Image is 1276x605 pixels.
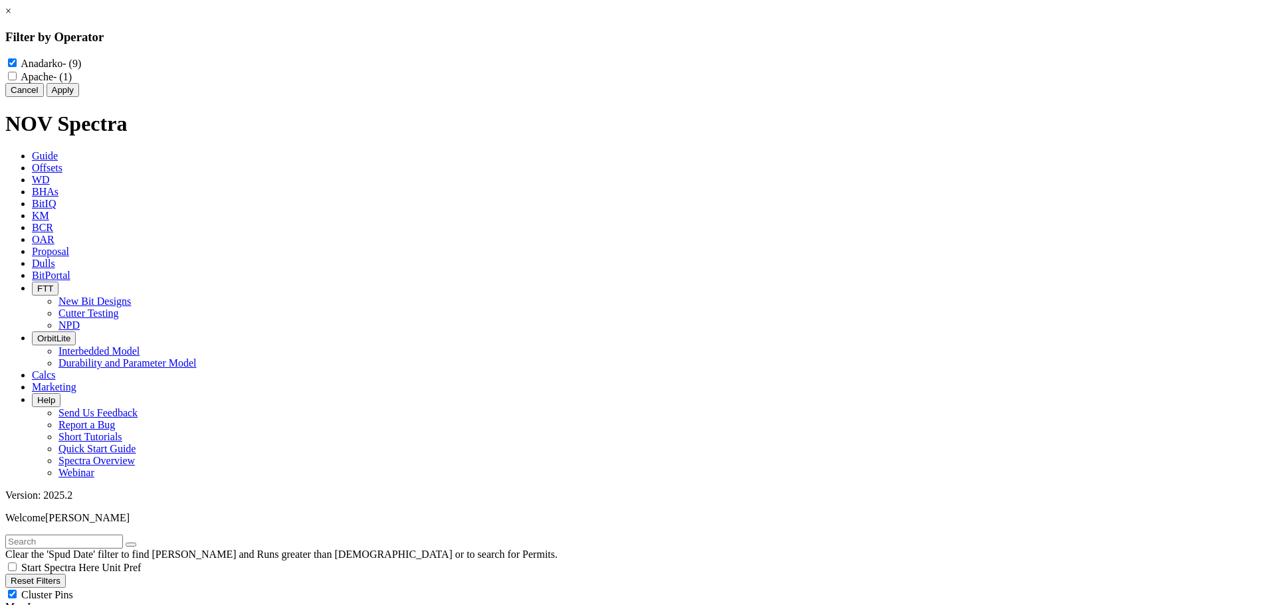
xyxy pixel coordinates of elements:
[5,574,66,588] button: Reset Filters
[32,381,76,392] span: Marketing
[5,535,123,549] input: Search
[58,307,119,319] a: Cutter Testing
[58,431,122,442] a: Short Tutorials
[58,467,94,478] a: Webinar
[32,246,69,257] span: Proposal
[58,357,197,369] a: Durability and Parameter Model
[5,30,1271,44] h3: Filter by Operator
[58,345,140,357] a: Interbedded Model
[32,258,55,269] span: Dulls
[32,210,49,221] span: KM
[102,562,141,573] span: Unit Pref
[58,296,131,307] a: New Bit Designs
[47,83,79,97] button: Apply
[32,369,56,381] span: Calcs
[5,512,1271,524] p: Welcome
[5,489,1271,501] div: Version: 2025.2
[45,512,130,523] span: [PERSON_NAME]
[37,284,53,294] span: FTT
[58,407,138,418] a: Send Us Feedback
[32,198,56,209] span: BitIQ
[5,549,558,560] span: Clear the 'Spud Date' filter to find [PERSON_NAME] and Runs greater than [DEMOGRAPHIC_DATA] or to...
[32,162,62,173] span: Offsets
[32,270,70,281] span: BitPortal
[5,5,11,17] a: ×
[58,319,80,331] a: NPD
[32,186,58,197] span: BHAs
[58,443,136,454] a: Quick Start Guide
[58,455,135,466] a: Spectra Overview
[53,71,72,82] span: - (1)
[32,150,58,161] span: Guide
[37,333,70,343] span: OrbitLite
[62,58,81,69] span: - (9)
[21,71,72,82] label: Apache
[5,83,44,97] button: Cancel
[32,222,53,233] span: BCR
[21,589,73,600] span: Cluster Pins
[21,562,99,573] span: Start Spectra Here
[32,234,54,245] span: OAR
[32,174,50,185] span: WD
[58,419,115,430] a: Report a Bug
[5,112,1271,136] h1: NOV Spectra
[21,58,81,69] label: Anadarko
[37,395,55,405] span: Help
